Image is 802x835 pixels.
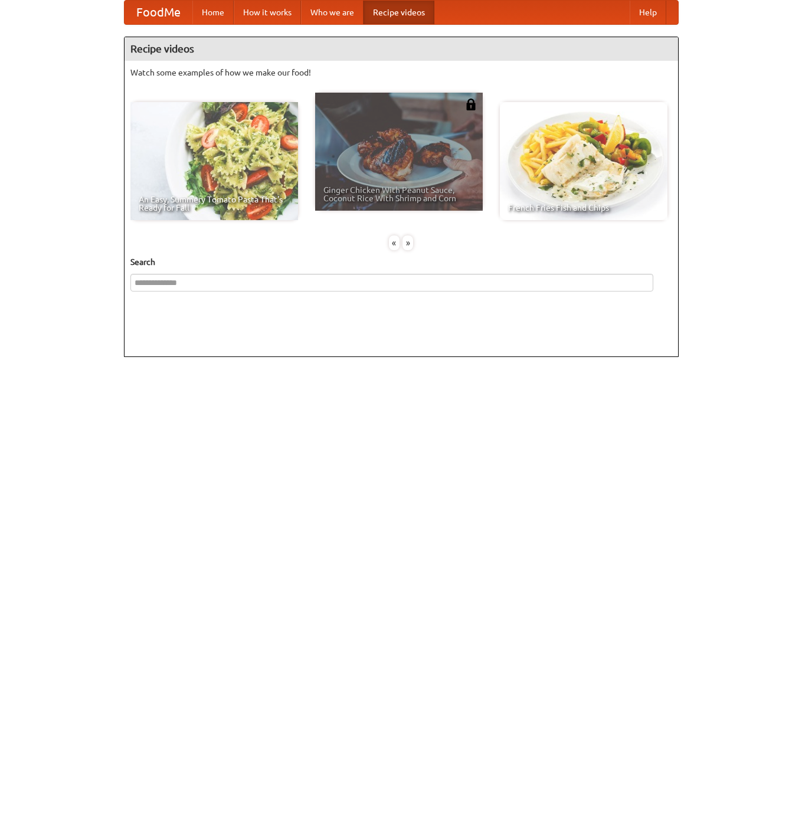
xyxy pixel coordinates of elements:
a: An Easy, Summery Tomato Pasta That's Ready for Fall [130,102,298,220]
div: « [389,235,400,250]
p: Watch some examples of how we make our food! [130,67,672,78]
a: Home [192,1,234,24]
a: How it works [234,1,301,24]
a: Recipe videos [364,1,434,24]
h4: Recipe videos [125,37,678,61]
a: Help [630,1,666,24]
a: FoodMe [125,1,192,24]
a: French Fries Fish and Chips [500,102,667,220]
span: French Fries Fish and Chips [508,204,659,212]
img: 483408.png [465,99,477,110]
h5: Search [130,256,672,268]
a: Who we are [301,1,364,24]
span: An Easy, Summery Tomato Pasta That's Ready for Fall [139,195,290,212]
div: » [402,235,413,250]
